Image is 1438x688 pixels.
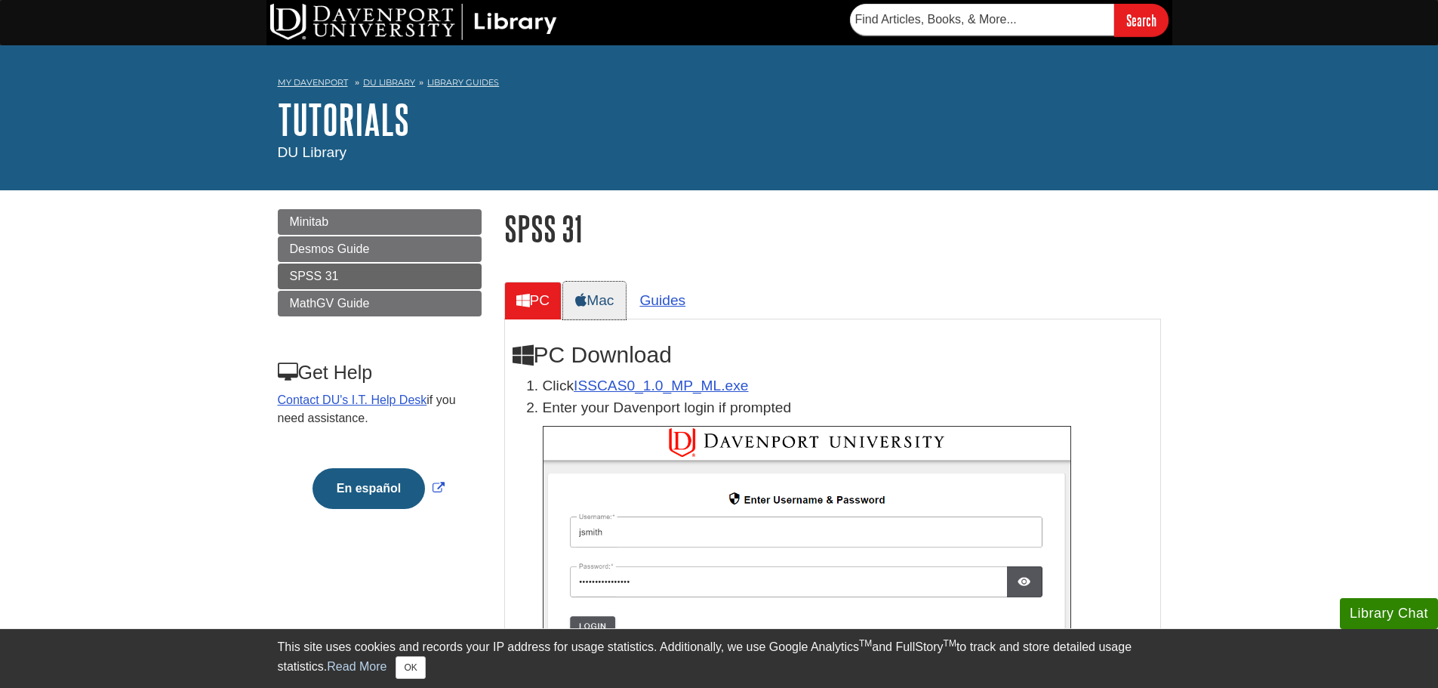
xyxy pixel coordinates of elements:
a: Desmos Guide [278,236,482,262]
button: Close [396,656,425,679]
a: Library Guides [427,77,499,88]
h3: Get Help [278,362,480,384]
img: DU Library [270,4,557,40]
a: My Davenport [278,76,348,89]
p: if you need assistance. [278,391,480,427]
sup: TM [859,638,872,649]
nav: breadcrumb [278,73,1161,97]
a: SPSS 31 [278,264,482,289]
a: Download opens in new window [574,378,748,393]
a: Mac [563,282,626,319]
a: Minitab [278,209,482,235]
a: Read More [327,660,386,673]
p: Enter your Davenport login if prompted [543,397,1153,419]
a: Link opens in new window [309,482,448,495]
div: This site uses cookies and records your IP address for usage statistics. Additionally, we use Goo... [278,638,1161,679]
a: MathGV Guide [278,291,482,316]
span: SPSS 31 [290,270,339,282]
a: Tutorials [278,96,409,143]
a: PC [504,282,562,319]
h2: PC Download [513,342,1153,368]
sup: TM [944,638,956,649]
input: Search [1114,4,1169,36]
span: Minitab [290,215,329,228]
span: Desmos Guide [290,242,370,255]
a: Guides [627,282,697,319]
button: Library Chat [1340,598,1438,629]
h1: SPSS 31 [504,209,1161,248]
form: Searches DU Library's articles, books, and more [850,4,1169,36]
div: Guide Page Menu [278,209,482,535]
li: Click [543,375,1153,397]
a: Contact DU's I.T. Help Desk [278,393,427,406]
button: En español [313,468,425,509]
input: Find Articles, Books, & More... [850,4,1114,35]
span: DU Library [278,144,347,160]
span: MathGV Guide [290,297,370,310]
a: DU Library [363,77,415,88]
